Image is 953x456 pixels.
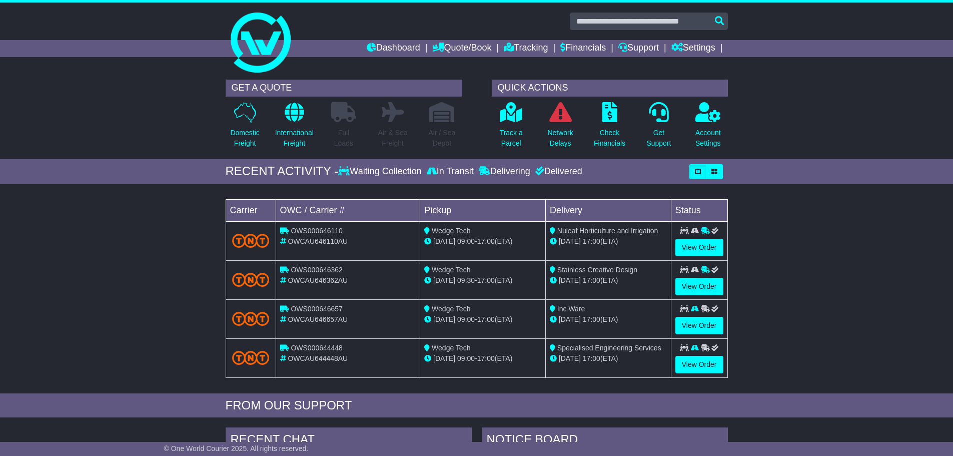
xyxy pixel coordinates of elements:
[378,128,408,149] p: Air & Sea Freight
[504,40,548,57] a: Tracking
[675,317,723,334] a: View Order
[424,275,541,286] div: - (ETA)
[232,234,270,247] img: TNT_Domestic.png
[288,237,348,245] span: OWCAU646110AU
[433,315,455,323] span: [DATE]
[432,40,491,57] a: Quote/Book
[291,227,343,235] span: OWS000646110
[560,40,606,57] a: Financials
[557,266,637,274] span: Stainless Creative Design
[291,344,343,352] span: OWS000644448
[433,237,455,245] span: [DATE]
[457,315,475,323] span: 09:00
[695,102,721,154] a: AccountSettings
[675,239,723,256] a: View Order
[275,102,314,154] a: InternationalFreight
[420,199,546,221] td: Pickup
[559,354,581,362] span: [DATE]
[583,276,600,284] span: 17:00
[432,344,470,352] span: Wedge Tech
[226,199,276,221] td: Carrier
[559,315,581,323] span: [DATE]
[559,276,581,284] span: [DATE]
[433,276,455,284] span: [DATE]
[499,102,523,154] a: Track aParcel
[232,273,270,286] img: TNT_Domestic.png
[226,80,462,97] div: GET A QUOTE
[593,102,626,154] a: CheckFinancials
[477,276,495,284] span: 17:00
[477,354,495,362] span: 17:00
[550,236,667,247] div: (ETA)
[164,444,309,452] span: © One World Courier 2025. All rights reserved.
[424,314,541,325] div: - (ETA)
[533,166,582,177] div: Delivered
[477,237,495,245] span: 17:00
[476,166,533,177] div: Delivering
[482,427,728,454] div: NOTICE BOARD
[550,275,667,286] div: (ETA)
[291,305,343,313] span: OWS000646657
[550,314,667,325] div: (ETA)
[429,128,456,149] p: Air / Sea Depot
[424,236,541,247] div: - (ETA)
[288,276,348,284] span: OWCAU646362AU
[226,398,728,413] div: FROM OUR SUPPORT
[500,128,523,149] p: Track a Parcel
[695,128,721,149] p: Account Settings
[583,315,600,323] span: 17:00
[477,315,495,323] span: 17:00
[226,164,339,179] div: RECENT ACTIVITY -
[594,128,625,149] p: Check Financials
[457,276,475,284] span: 09:30
[457,354,475,362] span: 09:00
[557,227,658,235] span: Nuleaf Horticulture and Irrigation
[618,40,659,57] a: Support
[557,305,585,313] span: Inc Ware
[331,128,356,149] p: Full Loads
[646,128,671,149] p: Get Support
[671,199,727,221] td: Status
[232,312,270,325] img: TNT_Domestic.png
[557,344,661,352] span: Specialised Engineering Services
[288,315,348,323] span: OWCAU646657AU
[675,356,723,373] a: View Order
[367,40,420,57] a: Dashboard
[492,80,728,97] div: QUICK ACTIONS
[547,128,573,149] p: Network Delays
[675,278,723,295] a: View Order
[457,237,475,245] span: 09:00
[433,354,455,362] span: [DATE]
[547,102,573,154] a: NetworkDelays
[275,128,314,149] p: International Freight
[424,166,476,177] div: In Transit
[583,354,600,362] span: 17:00
[559,237,581,245] span: [DATE]
[432,266,470,274] span: Wedge Tech
[230,102,260,154] a: DomesticFreight
[432,305,470,313] span: Wedge Tech
[230,128,259,149] p: Domestic Freight
[226,427,472,454] div: RECENT CHAT
[288,354,348,362] span: OWCAU644448AU
[432,227,470,235] span: Wedge Tech
[550,353,667,364] div: (ETA)
[232,351,270,364] img: TNT_Domestic.png
[276,199,420,221] td: OWC / Carrier #
[424,353,541,364] div: - (ETA)
[545,199,671,221] td: Delivery
[671,40,715,57] a: Settings
[583,237,600,245] span: 17:00
[338,166,424,177] div: Waiting Collection
[291,266,343,274] span: OWS000646362
[646,102,671,154] a: GetSupport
